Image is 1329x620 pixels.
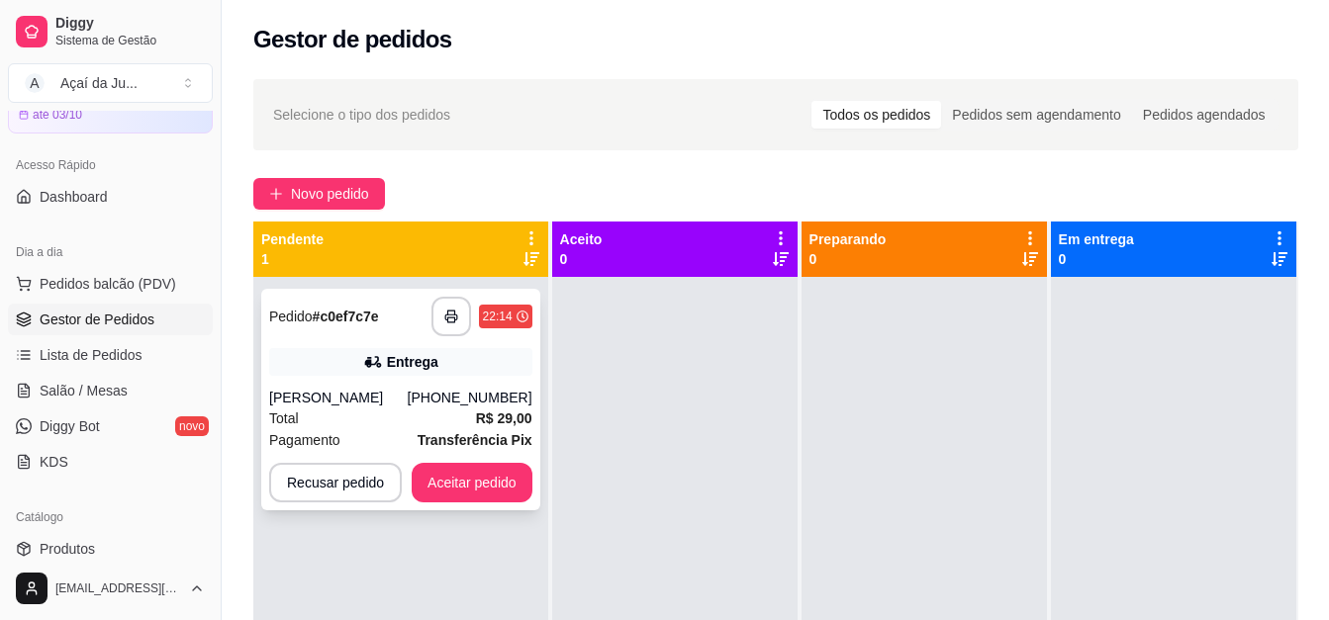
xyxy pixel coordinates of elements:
div: Dia a dia [8,236,213,268]
span: Dashboard [40,187,108,207]
a: KDS [8,446,213,478]
p: Pendente [261,229,324,249]
span: Total [269,407,299,429]
span: Diggy Bot [40,416,100,436]
button: Select a team [8,63,213,103]
p: 1 [261,249,324,269]
div: Açaí da Ju ... [60,73,138,93]
span: Pedidos balcão (PDV) [40,274,176,294]
button: Recusar pedido [269,463,402,502]
strong: R$ 29,00 [476,410,532,426]
button: Pedidos balcão (PDV) [8,268,213,300]
h2: Gestor de pedidos [253,24,452,55]
span: Selecione o tipo dos pedidos [273,104,450,126]
span: Gestor de Pedidos [40,310,154,329]
div: 22:14 [483,309,513,324]
div: Pedidos sem agendamento [941,101,1131,129]
span: plus [269,187,283,201]
span: Pagamento [269,429,340,451]
a: Lista de Pedidos [8,339,213,371]
div: Acesso Rápido [8,149,213,181]
a: Gestor de Pedidos [8,304,213,335]
span: Sistema de Gestão [55,33,205,48]
div: Pedidos agendados [1132,101,1277,129]
div: [PERSON_NAME] [269,388,408,407]
button: [EMAIL_ADDRESS][DOMAIN_NAME] [8,565,213,612]
a: Diggy Botnovo [8,410,213,442]
span: Lista de Pedidos [40,345,142,365]
span: Diggy [55,15,205,33]
span: Produtos [40,539,95,559]
p: 0 [809,249,887,269]
p: 0 [1059,249,1134,269]
strong: # c0ef7c7e [313,309,379,324]
div: Catálogo [8,501,213,533]
a: Salão / Mesas [8,375,213,406]
article: até 03/10 [33,107,82,123]
a: Produtos [8,533,213,565]
a: Dashboard [8,181,213,213]
div: Todos os pedidos [811,101,941,129]
button: Novo pedido [253,178,385,210]
p: Em entrega [1059,229,1134,249]
span: A [25,73,45,93]
span: Pedido [269,309,313,324]
button: Aceitar pedido [412,463,532,502]
span: KDS [40,452,68,472]
div: [PHONE_NUMBER] [408,388,532,407]
p: Preparando [809,229,887,249]
p: Aceito [560,229,603,249]
span: Salão / Mesas [40,381,128,400]
strong: Transferência Pix [418,432,532,448]
span: [EMAIL_ADDRESS][DOMAIN_NAME] [55,580,181,596]
div: Entrega [387,352,438,372]
span: Novo pedido [291,183,369,205]
p: 0 [560,249,603,269]
a: DiggySistema de Gestão [8,8,213,55]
